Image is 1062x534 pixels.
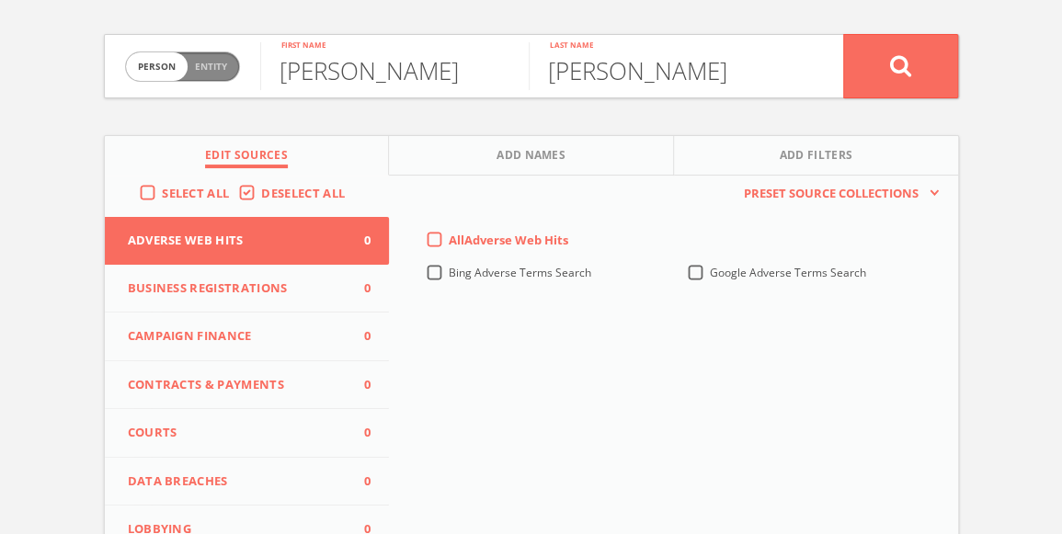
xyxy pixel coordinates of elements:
span: Entity [195,60,227,74]
span: person [126,52,188,81]
span: Select All [162,185,229,201]
span: Add Filters [779,147,852,168]
span: Add Names [497,147,565,168]
span: All Adverse Web Hits [449,232,568,248]
span: Edit Sources [205,147,288,168]
span: Courts [128,424,343,442]
span: 0 [343,472,371,491]
button: Campaign Finance0 [105,312,389,361]
span: 0 [343,232,371,250]
span: 0 [343,424,371,442]
span: 0 [343,376,371,394]
button: Adverse Web Hits0 [105,217,389,265]
span: Preset Source Collections [735,185,928,203]
span: Data Breaches [128,472,343,491]
button: Business Registrations0 [105,265,389,313]
button: Add Filters [674,136,958,176]
span: Campaign Finance [128,327,343,346]
button: Data Breaches0 [105,458,389,506]
button: Courts0 [105,409,389,458]
span: Bing Adverse Terms Search [449,265,591,280]
span: Business Registrations [128,279,343,298]
button: Contracts & Payments0 [105,361,389,410]
button: Add Names [389,136,674,176]
span: Adverse Web Hits [128,232,343,250]
span: 0 [343,279,371,298]
span: 0 [343,327,371,346]
button: Edit Sources [105,136,390,176]
span: Deselect All [261,185,345,201]
span: Google Adverse Terms Search [709,265,865,280]
button: Preset Source Collections [735,185,939,203]
span: Contracts & Payments [128,376,343,394]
